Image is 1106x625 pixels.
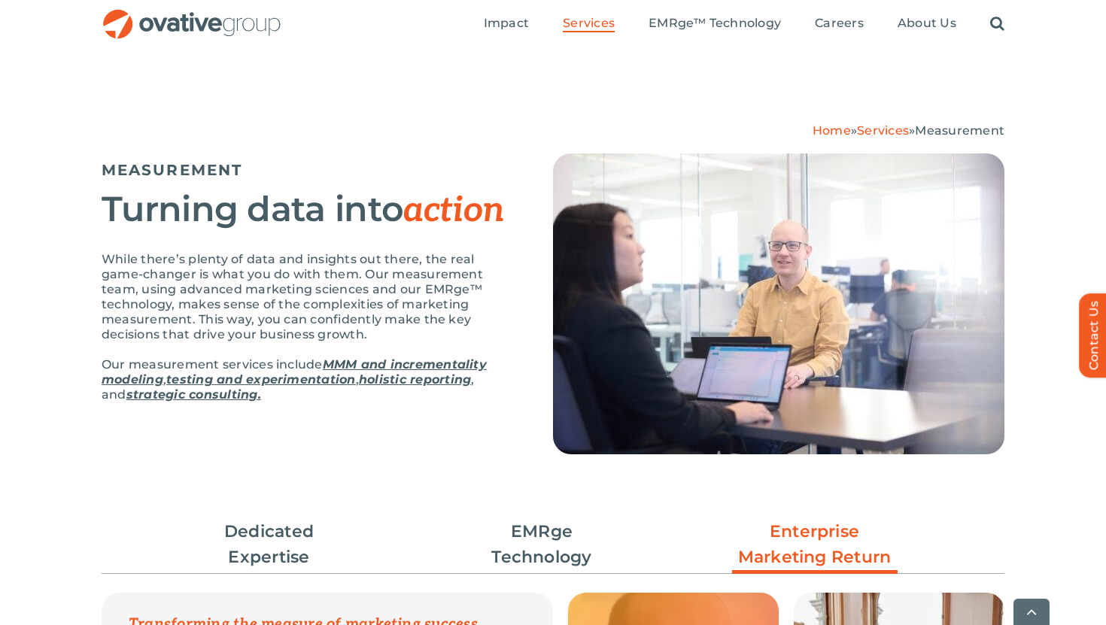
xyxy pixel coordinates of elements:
[484,16,529,31] span: Impact
[484,16,529,32] a: Impact
[857,123,909,138] a: Services
[813,123,1004,138] span: » »
[915,123,1004,138] span: Measurement
[126,387,261,402] a: strategic consulting.
[898,16,956,32] a: About Us
[649,16,781,31] span: EMRge™ Technology
[359,372,471,387] a: holistic reporting
[990,16,1004,32] a: Search
[166,372,355,387] a: testing and experimentation
[732,519,898,578] a: Enterprise Marketing Return
[459,519,624,570] a: EMRge Technology
[102,252,515,342] p: While there’s plenty of data and insights out there, the real game-changer is what you do with th...
[898,16,956,31] span: About Us
[102,8,282,22] a: OG_Full_horizontal_RGB
[563,16,615,31] span: Services
[815,16,864,31] span: Careers
[815,16,864,32] a: Careers
[102,190,515,229] h2: Turning data into
[187,519,352,570] a: Dedicated Expertise
[403,190,504,232] em: action
[102,161,515,179] h5: MEASUREMENT
[563,16,615,32] a: Services
[649,16,781,32] a: EMRge™ Technology
[102,357,515,402] p: Our measurement services include , , , and
[813,123,851,138] a: Home
[102,511,1004,578] ul: Post Filters
[102,357,487,387] a: MMM and incrementality modeling
[553,153,1004,454] img: Measurement – Hero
